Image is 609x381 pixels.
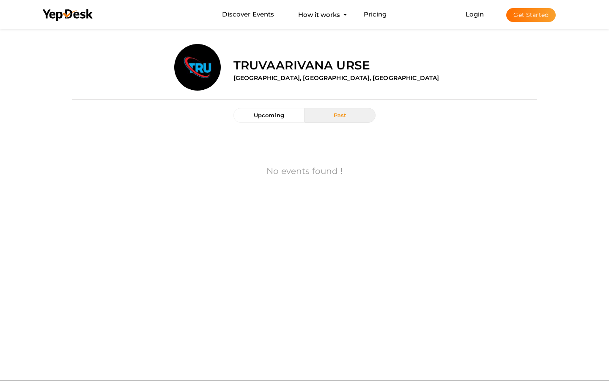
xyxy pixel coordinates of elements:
a: Login [466,10,484,18]
span: Past [334,112,347,119]
label: No events found ! [266,165,342,177]
img: 2NGEBOWW_normal.png [174,44,221,91]
a: Discover Events [222,7,274,22]
label: truvaarivana urse [233,57,370,74]
button: Upcoming [233,108,304,123]
span: Upcoming [254,112,284,119]
label: [GEOGRAPHIC_DATA], [GEOGRAPHIC_DATA], [GEOGRAPHIC_DATA] [233,74,439,82]
button: How it works [296,7,343,22]
button: Past [304,108,376,123]
button: Get Started [506,8,556,22]
a: Pricing [364,7,387,22]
